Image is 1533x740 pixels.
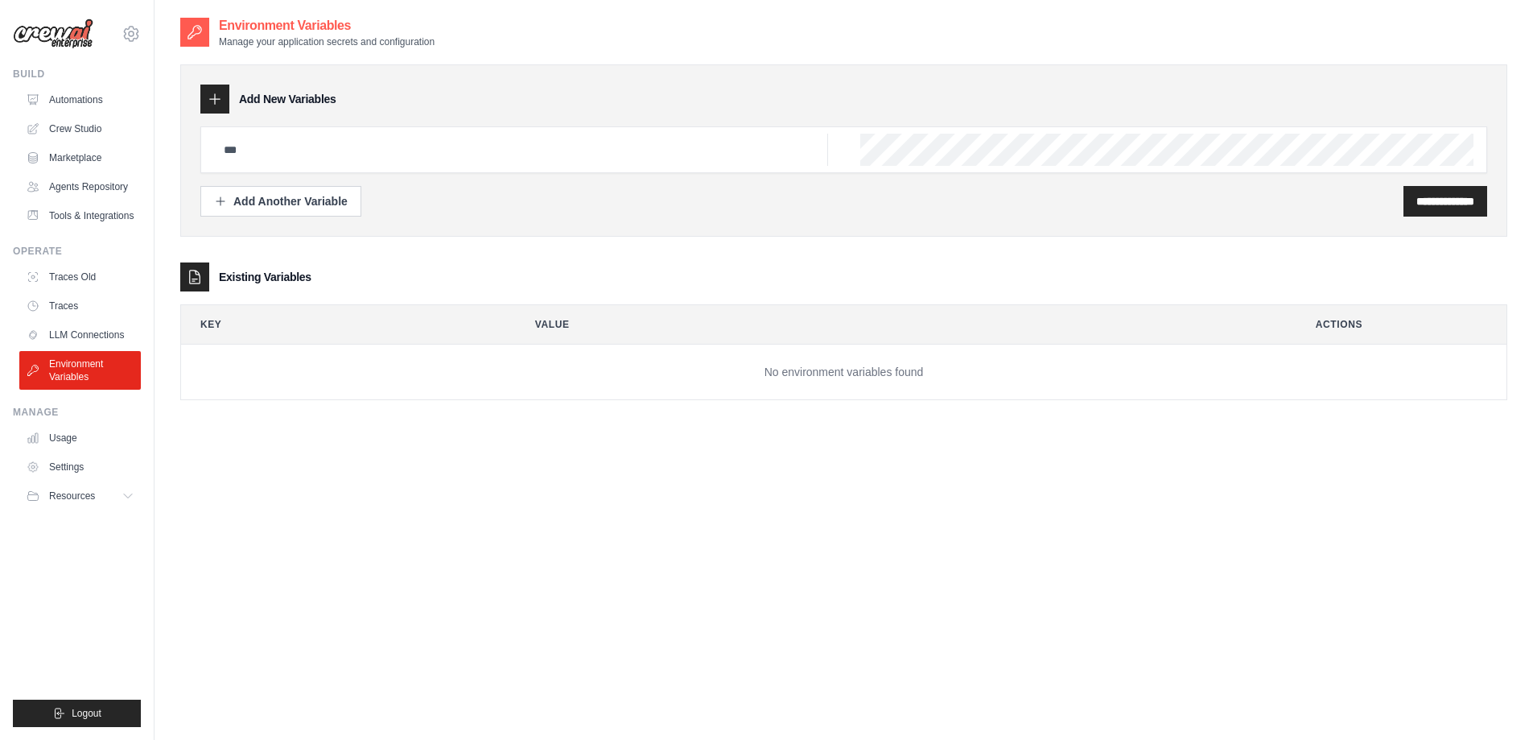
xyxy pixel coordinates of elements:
[13,68,141,81] div: Build
[1296,305,1506,344] th: Actions
[72,707,101,720] span: Logout
[219,269,311,285] h3: Existing Variables
[19,174,141,200] a: Agents Repository
[181,305,503,344] th: Key
[19,87,141,113] a: Automations
[181,345,1506,400] td: No environment variables found
[19,116,141,142] a: Crew Studio
[13,700,141,727] button: Logout
[19,454,141,480] a: Settings
[19,145,141,171] a: Marketplace
[19,322,141,348] a: LLM Connections
[19,425,141,451] a: Usage
[13,406,141,419] div: Manage
[19,203,141,229] a: Tools & Integrations
[219,16,435,35] h2: Environment Variables
[516,305,1284,344] th: Value
[19,264,141,290] a: Traces Old
[13,245,141,258] div: Operate
[13,19,93,49] img: Logo
[19,293,141,319] a: Traces
[214,193,348,209] div: Add Another Variable
[49,490,95,502] span: Resources
[219,35,435,48] p: Manage your application secrets and configuration
[239,91,336,107] h3: Add New Variables
[19,351,141,390] a: Environment Variables
[19,483,141,509] button: Resources
[200,186,361,217] button: Add Another Variable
